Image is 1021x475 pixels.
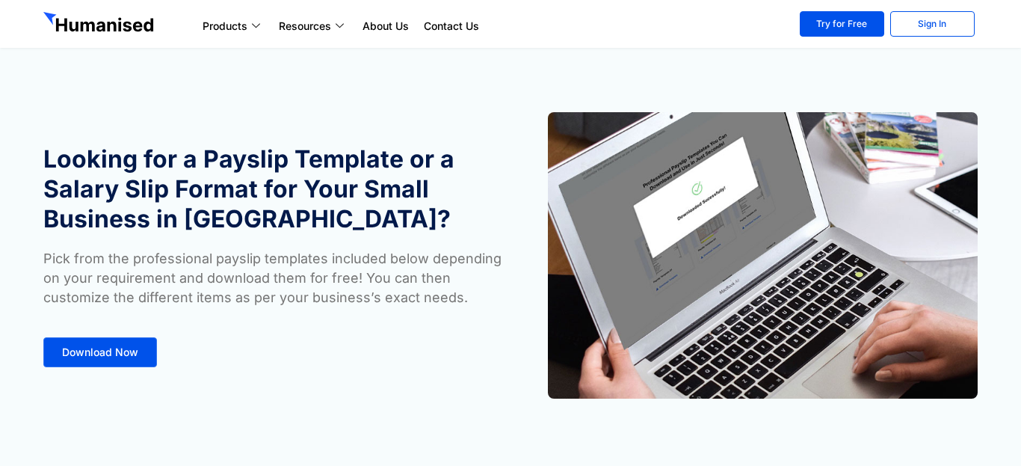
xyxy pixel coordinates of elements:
[62,347,138,358] span: Download Now
[43,337,157,367] a: Download Now
[890,11,975,37] a: Sign In
[43,249,503,307] p: Pick from the professional payslip templates included below depending on your requirement and dow...
[800,11,884,37] a: Try for Free
[355,17,416,35] a: About Us
[43,144,503,234] h1: Looking for a Payslip Template or a Salary Slip Format for Your Small Business in [GEOGRAPHIC_DATA]?
[416,17,487,35] a: Contact Us
[195,17,271,35] a: Products
[43,12,157,36] img: GetHumanised Logo
[271,17,355,35] a: Resources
